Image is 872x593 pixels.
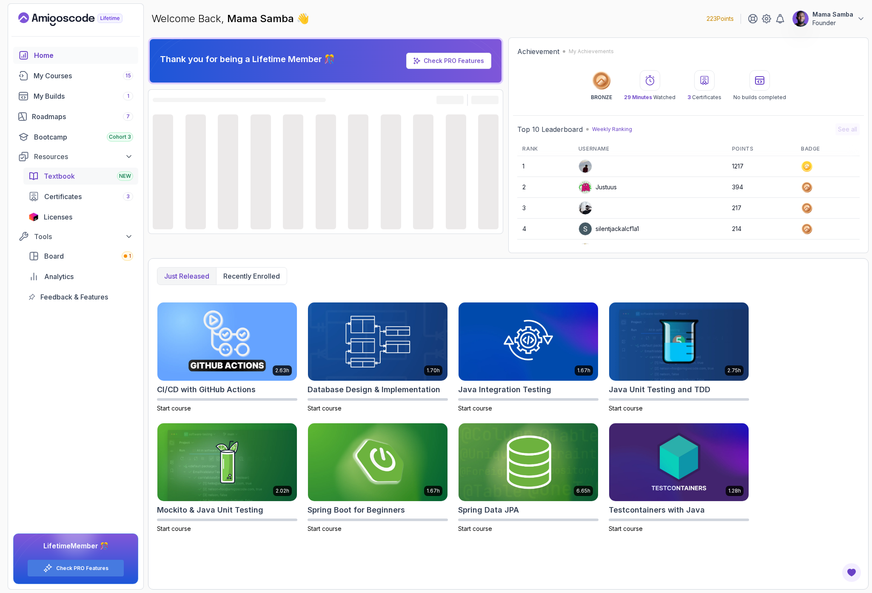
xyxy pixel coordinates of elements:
span: Analytics [44,271,74,282]
a: Java Unit Testing and TDD card2.75hJava Unit Testing and TDDStart course [609,302,749,413]
a: certificates [23,188,138,205]
span: 1 [129,253,131,259]
span: Start course [609,525,643,532]
th: Points [727,142,796,156]
span: Start course [157,525,191,532]
td: 199 [727,239,796,260]
a: analytics [23,268,138,285]
button: See all [835,123,860,135]
span: Start course [458,525,492,532]
p: Just released [164,271,209,281]
div: My Courses [34,71,133,81]
img: Java Integration Testing card [459,302,598,381]
p: My Achievements [569,48,614,55]
td: 1217 [727,156,796,177]
th: Username [573,142,727,156]
button: Open Feedback Button [841,562,862,583]
td: 217 [727,198,796,219]
div: Resources [34,151,133,162]
h2: Spring Boot for Beginners [308,504,405,516]
span: 7 [126,113,130,120]
span: 3 [687,94,691,100]
div: NC [578,243,604,257]
p: BRONZE [591,94,612,101]
span: 29 Minutes [624,94,652,100]
span: Feedback & Features [40,292,108,302]
p: 2.75h [727,367,741,374]
a: courses [13,67,138,84]
a: CI/CD with GitHub Actions card2.63hCI/CD with GitHub ActionsStart course [157,302,297,413]
button: Tools [13,229,138,244]
a: roadmaps [13,108,138,125]
span: NEW [119,173,131,180]
p: Recently enrolled [223,271,280,281]
img: Java Unit Testing and TDD card [609,302,749,381]
p: 2.63h [275,367,289,374]
td: 3 [517,198,573,219]
th: Badge [796,142,860,156]
a: Database Design & Implementation card1.70hDatabase Design & ImplementationStart course [308,302,448,413]
h2: Achievement [517,46,559,57]
span: Start course [609,405,643,412]
div: Roadmaps [32,111,133,122]
p: Founder [812,19,853,27]
span: Certificates [44,191,82,202]
a: Landing page [18,12,142,26]
h2: Testcontainers with Java [609,504,705,516]
span: 3 [126,193,130,200]
a: Check PRO Features [424,57,484,64]
h2: Java Integration Testing [458,384,551,396]
p: Certificates [687,94,721,101]
a: board [23,248,138,265]
h2: Java Unit Testing and TDD [609,384,710,396]
button: user profile imageMama SambaFounder [792,10,865,27]
span: Mama Samba [227,12,296,25]
h2: Database Design & Implementation [308,384,440,396]
a: Check PRO Features [406,53,491,69]
span: Start course [458,405,492,412]
a: Testcontainers with Java card1.28hTestcontainers with JavaStart course [609,423,749,533]
div: Home [34,50,133,60]
a: Spring Boot for Beginners card1.67hSpring Boot for BeginnersStart course [308,423,448,533]
p: 1.67h [427,488,440,494]
p: Weekly Ranking [592,126,632,133]
span: Textbook [44,171,75,181]
h2: Top 10 Leaderboard [517,124,583,134]
div: My Builds [34,91,133,101]
span: Start course [308,525,342,532]
p: Welcome Back, [151,12,309,26]
a: feedback [23,288,138,305]
p: Watched [624,94,675,101]
img: CI/CD with GitHub Actions card [157,302,297,381]
td: 2 [517,177,573,198]
td: 4 [517,219,573,239]
img: default monster avatar [579,181,592,194]
button: Check PRO Features [27,559,124,577]
button: Just released [157,268,216,285]
a: builds [13,88,138,105]
span: 1 [127,93,129,100]
p: Thank you for being a Lifetime Member 🎊 [160,53,335,65]
span: Board [44,251,64,261]
img: user profile image [579,202,592,214]
div: Justuus [578,180,617,194]
p: Mama Samba [812,10,853,19]
h2: Mockito & Java Unit Testing [157,504,263,516]
img: user profile image [579,160,592,173]
h2: CI/CD with GitHub Actions [157,384,256,396]
td: 5 [517,239,573,260]
td: 1 [517,156,573,177]
img: Spring Data JPA card [459,423,598,502]
img: user profile image [579,222,592,235]
p: 2.02h [276,488,289,494]
img: user profile image [579,243,592,256]
a: Spring Data JPA card6.65hSpring Data JPAStart course [458,423,598,533]
a: licenses [23,208,138,225]
img: Mockito & Java Unit Testing card [157,423,297,502]
img: jetbrains icon [28,213,39,221]
th: Rank [517,142,573,156]
button: Resources [13,149,138,164]
p: 223 Points [707,14,734,23]
a: Check PRO Features [56,565,108,572]
span: Start course [157,405,191,412]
